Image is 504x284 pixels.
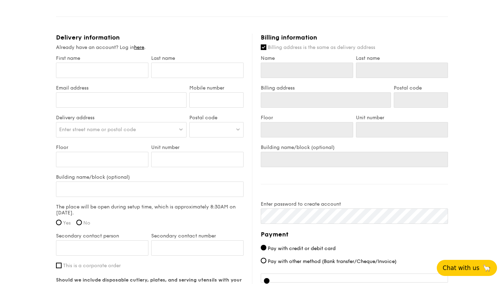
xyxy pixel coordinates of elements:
[56,204,244,216] label: The place will be open during setup time, which is approximately 8:30AM on [DATE].
[83,220,90,226] span: No
[134,44,144,50] a: here
[56,263,62,268] input: This is a corporate order
[261,85,391,91] label: Billing address
[443,264,479,271] span: Chat with us
[261,34,317,41] span: Billing information
[356,115,448,121] label: Unit number
[56,174,244,180] label: Building name/block (optional)
[261,201,448,207] label: Enter password to create account
[261,229,448,239] h4: Payment
[56,220,62,225] input: Yes
[178,127,183,132] img: icon-dropdown.fa26e9f9.svg
[261,115,353,121] label: Floor
[189,85,244,91] label: Mobile number
[261,245,266,250] input: Pay with credit or debit card
[394,85,448,91] label: Postal code
[59,127,136,133] span: Enter street name or postal code
[151,55,244,61] label: Last name
[56,115,187,121] label: Delivery address
[56,144,148,150] label: Floor
[56,85,187,91] label: Email address
[268,44,375,50] span: Billing address is the same as delivery address
[261,44,266,50] input: Billing address is the same as delivery address
[56,233,148,239] label: Secondary contact person
[189,115,244,121] label: Postal code
[268,258,397,264] span: Pay with other method (Bank transfer/Cheque/Invoice)
[76,220,82,225] input: No
[268,246,336,251] span: Pay with credit or debit card
[151,144,244,150] label: Unit number
[482,264,491,272] span: 🦙
[56,34,120,41] span: Delivery information
[437,260,497,276] button: Chat with us🦙
[63,220,71,226] span: Yes
[261,144,448,150] label: Building name/block (optional)
[356,55,448,61] label: Last name
[63,263,121,269] span: This is a corporate order
[261,258,266,263] input: Pay with other method (Bank transfer/Cheque/Invoice)
[261,55,353,61] label: Name
[236,127,240,132] img: icon-dropdown.fa26e9f9.svg
[56,44,244,51] div: Already have an account? Log in .
[56,55,148,61] label: First name
[151,233,244,239] label: Secondary contact number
